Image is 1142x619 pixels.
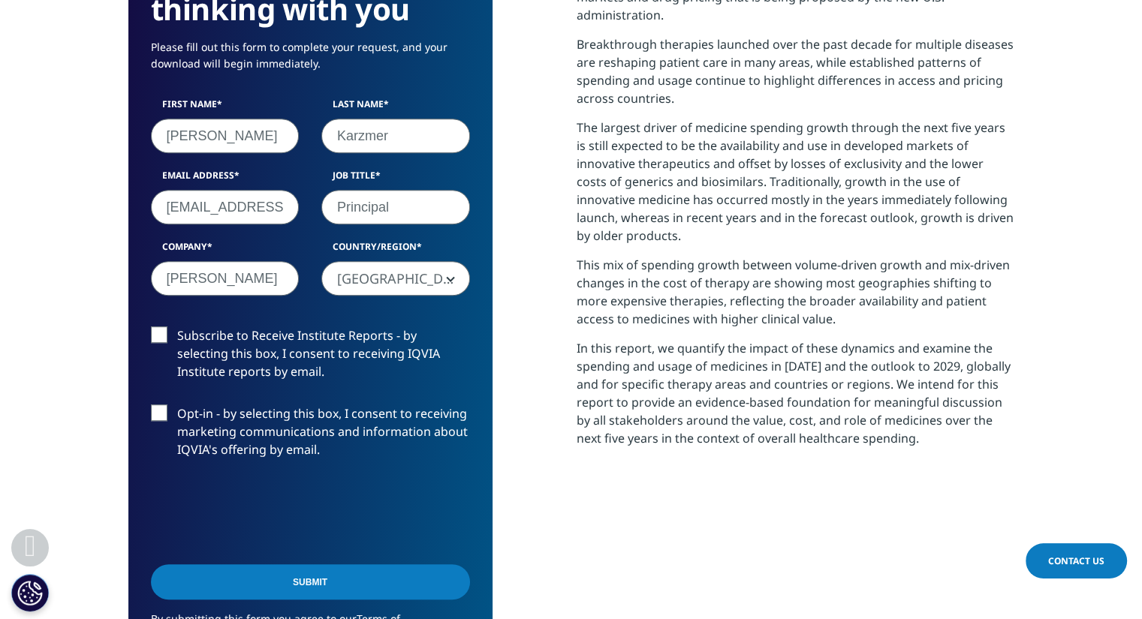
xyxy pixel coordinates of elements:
[1026,543,1127,578] a: Contact Us
[577,119,1014,256] p: The largest driver of medicine spending growth through the next five years is still expected to b...
[1048,554,1104,567] span: Contact Us
[321,240,470,261] label: Country/Region
[577,35,1014,119] p: Breakthrough therapies launched over the past decade for multiple diseases are reshaping patient ...
[151,240,300,261] label: Company
[577,339,1014,458] p: In this report, we quantify the impact of these dynamics and examine the spending and usage of me...
[321,169,470,190] label: Job Title
[577,256,1014,339] p: This mix of spending growth between volume-driven growth and mix-driven changes in the cost of th...
[151,326,470,389] label: Subscribe to Receive Institute Reports - by selecting this box, I consent to receiving IQVIA Inst...
[151,482,379,541] iframe: reCAPTCHA
[151,98,300,119] label: First Name
[151,39,470,83] p: Please fill out this form to complete your request, and your download will begin immediately.
[11,574,49,611] button: Cookies Settings
[322,262,469,296] span: United States
[321,261,470,296] span: United States
[151,564,470,599] input: Submit
[151,404,470,467] label: Opt-in - by selecting this box, I consent to receiving marketing communications and information a...
[151,169,300,190] label: Email Address
[321,98,470,119] label: Last Name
